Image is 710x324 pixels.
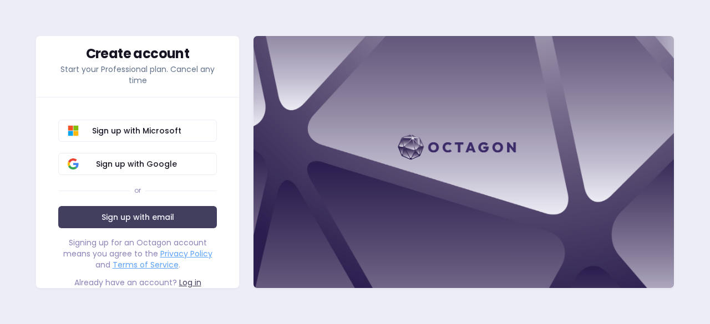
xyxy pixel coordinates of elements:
button: Sign up with Microsoft [58,120,217,142]
p: Start your Professional plan. Cancel any time [58,64,217,86]
span: Sign up with Microsoft [65,125,207,136]
a: Log in [179,277,201,288]
a: Terms of Service [113,259,179,270]
div: or [134,186,141,195]
div: Already have an account? [58,277,217,288]
span: Sign up with Google [65,158,207,169]
div: Create account [58,47,217,60]
div: Signing up for an Octagon account means you agree to the and . [58,237,217,270]
button: Sign up with Google [58,153,217,175]
a: Sign up with email [58,206,217,228]
a: Privacy Policy [160,248,212,259]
